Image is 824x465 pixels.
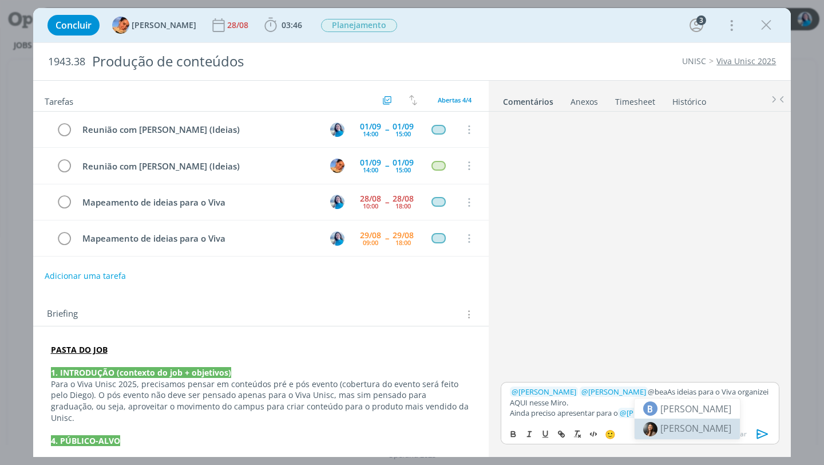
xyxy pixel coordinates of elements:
span: 1943.38 [48,56,85,68]
div: 18:00 [395,203,411,209]
div: 01/09 [360,123,381,131]
span: Tarefas [45,93,73,107]
span: [PERSON_NAME] [132,21,196,29]
button: 03:46 [262,16,305,34]
img: 1744734164_34293c_sobe_0003__copia.jpg [643,422,657,436]
img: arrow-down-up.svg [409,95,417,105]
div: 18:00 [395,239,411,246]
div: Anexos [571,96,598,108]
span: [PERSON_NAME] [660,422,731,435]
a: Timesheet [615,91,656,108]
img: E [330,231,344,246]
a: PASTA DO JOB [51,344,108,355]
span: B [643,401,657,416]
span: @ [620,408,627,418]
a: Histórico [672,91,707,108]
span: [PERSON_NAME] [512,387,576,397]
div: 29/08 [360,231,381,239]
div: Mapeamento de ideias para o Viva [78,195,320,210]
strong: 1. INTRODUÇÃO (contexto do job + objetivos) [51,367,231,378]
span: [PERSON_NAME] [620,408,684,418]
div: 01/09 [393,123,414,131]
div: 09:00 [363,239,378,246]
span: @ [512,387,518,397]
span: -- [385,161,389,170]
div: 28/08 [227,21,251,29]
span: Abertas 4/4 [438,96,472,104]
span: -- [385,125,389,133]
button: E [328,121,346,138]
button: E [328,194,346,211]
div: 01/09 [360,159,381,167]
div: 15:00 [395,131,411,137]
span: [PERSON_NAME] [581,387,646,397]
div: 10:00 [363,203,378,209]
div: 01/09 [393,159,414,167]
img: E [330,123,344,137]
span: 🙂 [605,428,616,440]
span: -- [385,234,389,242]
span: 03:46 [282,19,302,30]
div: Mapeamento de ideias para o Viva [78,231,320,246]
button: E [328,230,346,247]
span: -- [385,198,389,206]
button: 🙂 [602,427,618,441]
button: Concluir [47,15,100,36]
div: 15:00 [395,167,411,173]
span: Planejamento [321,19,397,32]
img: E [330,195,344,209]
button: L [328,157,346,174]
img: L [330,159,344,173]
div: dialog [33,8,791,457]
span: @ [581,387,588,397]
p: Para o Viva Unisc 2025, precisamos pensar em conteúdos pré e pós evento (cobertura do evento será... [51,379,472,424]
div: Reunião com [PERSON_NAME] (Ideias) [78,159,320,174]
div: 28/08 [360,195,381,203]
span: [PERSON_NAME] [660,402,731,416]
p: Público geral, com foco em possíveis alunos [51,447,472,458]
button: 3 [687,16,706,34]
span: Briefing [47,307,78,322]
div: 29/08 [393,231,414,239]
div: 3 [696,15,706,25]
img: L [112,17,129,34]
div: 14:00 [363,167,378,173]
p: Ainda preciso apresentar para o . [510,408,770,418]
div: 28/08 [393,195,414,203]
a: Comentários [502,91,554,108]
span: Concluir [56,21,92,30]
strong: 4. PÚBLICO-ALVO [51,435,120,446]
p: @beaAs ideias para o Viva organizei AQUI nesse Miro. [510,387,770,408]
div: Produção de conteúdos [88,48,468,76]
button: Planejamento [320,18,398,33]
button: Adicionar uma tarefa [44,266,126,286]
a: UNISC [682,56,706,66]
a: Viva Unisc 2025 [716,56,776,66]
button: L[PERSON_NAME] [112,17,196,34]
div: Reunião com [PERSON_NAME] (Ideias) [78,123,320,137]
div: 14:00 [363,131,378,137]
